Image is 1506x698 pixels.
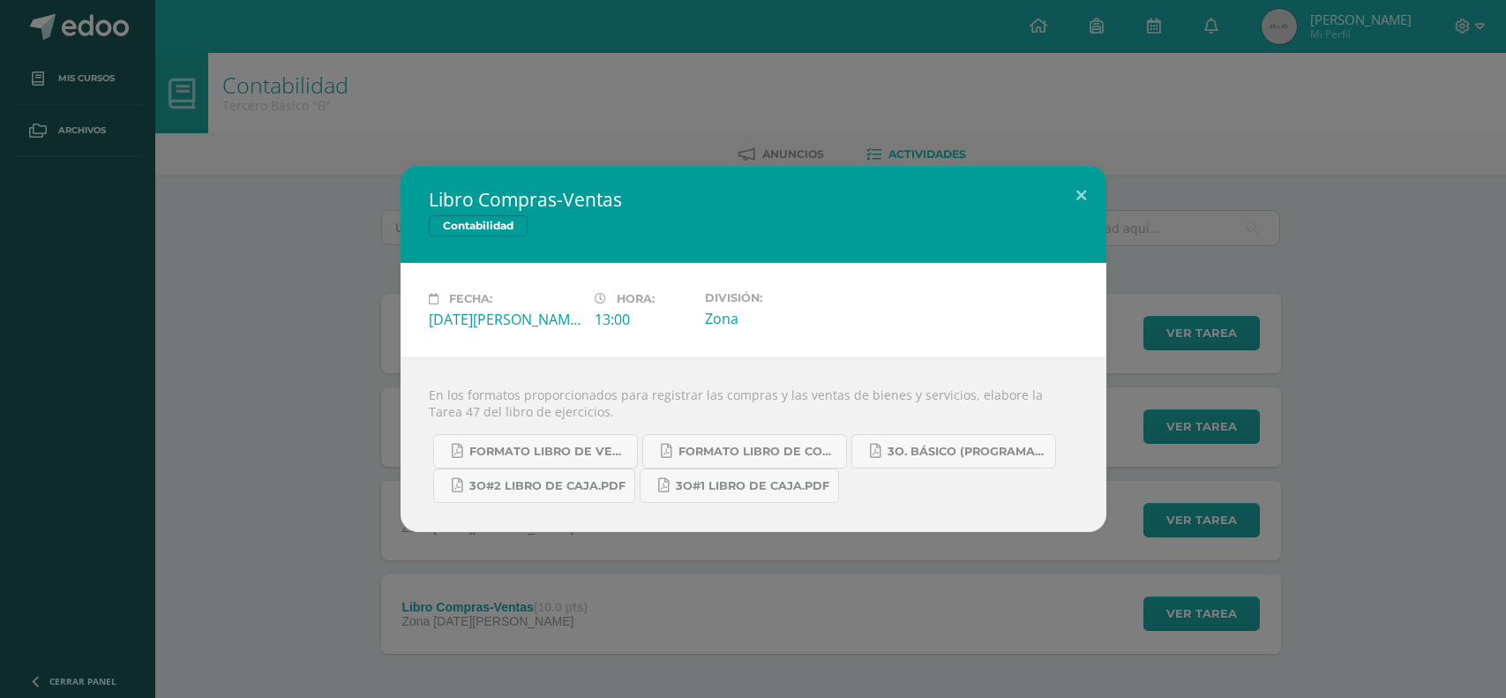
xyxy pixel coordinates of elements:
h2: Libro Compras-Ventas [429,187,1078,212]
span: 3o. Básico (Programación).pdf [888,445,1046,459]
span: 3o#2 Libro de Caja.pdf [469,479,626,493]
a: 3o. Básico (Programación).pdf [851,434,1056,469]
div: 13:00 [595,310,691,329]
a: 3o#2 Libro de Caja.pdf [433,469,635,503]
a: 3o#1 Libro de Caja.pdf [640,469,839,503]
span: Fecha: [449,292,492,305]
div: [DATE][PERSON_NAME] [429,310,581,329]
div: En los formatos proporcionados para registrar las compras y las ventas de bienes y servicios, ela... [401,357,1106,532]
a: Formato Libro de Compras.pdf [642,434,847,469]
span: Hora: [617,292,655,305]
span: Contabilidad [429,215,528,236]
div: Zona [705,309,857,328]
label: División: [705,291,857,304]
span: Formato Libro de Ventas.pdf [469,445,628,459]
a: Formato Libro de Ventas.pdf [433,434,638,469]
span: 3o#1 Libro de Caja.pdf [676,479,829,493]
button: Close (Esc) [1056,166,1106,226]
span: Formato Libro de Compras.pdf [678,445,837,459]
